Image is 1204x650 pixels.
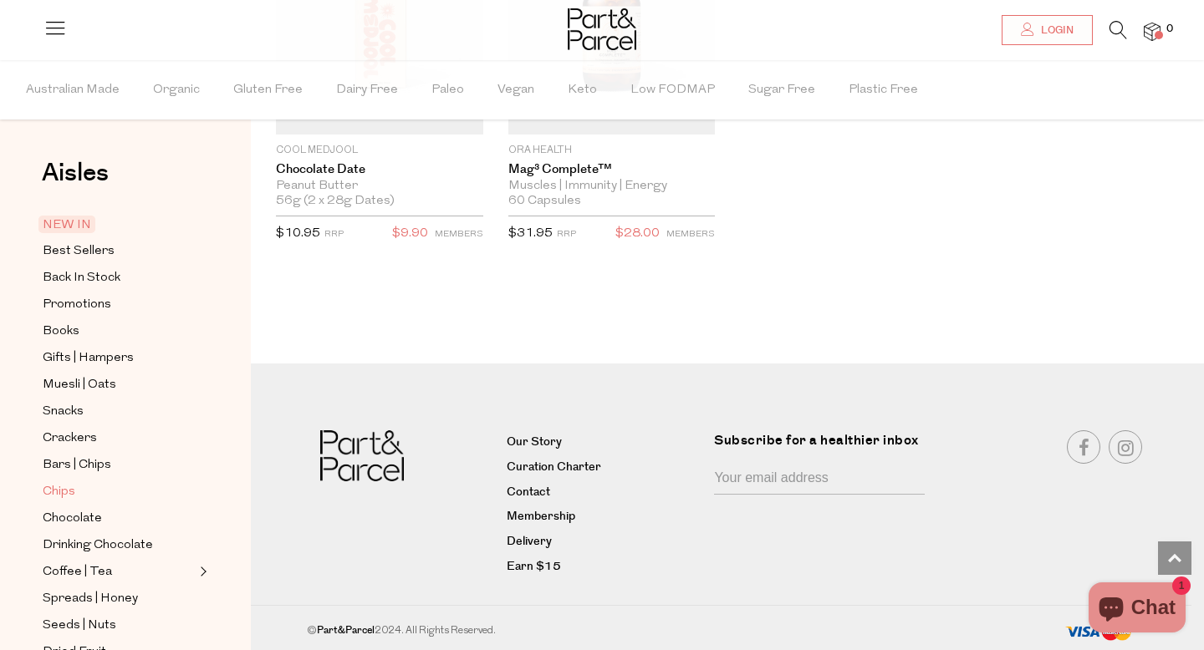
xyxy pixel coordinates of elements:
[324,230,344,239] small: RRP
[1144,23,1161,40] a: 0
[43,401,195,422] a: Snacks
[43,429,97,449] span: Crackers
[630,61,715,119] span: Low FODMAP
[508,162,716,177] a: Mag³ Complete™
[276,194,395,209] span: 56g (2 x 28g Dates)
[320,430,404,481] img: Part&Parcel
[666,230,715,239] small: MEMBERS
[508,194,581,209] span: 60 Capsules
[276,227,320,240] span: $10.95
[508,143,716,158] p: Ora Health
[43,375,116,395] span: Muesli | Oats
[43,509,102,529] span: Chocolate
[849,61,918,119] span: Plastic Free
[43,295,111,315] span: Promotions
[42,155,109,191] span: Aisles
[435,230,483,239] small: MEMBERS
[276,179,483,194] div: Peanut Butter
[748,61,815,119] span: Sugar Free
[43,402,84,422] span: Snacks
[38,216,95,233] span: NEW IN
[714,430,934,463] label: Subscribe for a healthier inbox
[497,61,534,119] span: Vegan
[615,223,660,245] span: $28.00
[1037,23,1074,38] span: Login
[43,455,111,475] span: Bars | Chips
[568,8,636,50] img: Part&Parcel
[274,622,950,639] div: © 2024. All Rights Reserved.
[43,428,195,449] a: Crackers
[43,215,195,235] a: NEW IN
[43,561,195,582] a: Coffee | Tea
[431,61,464,119] span: Paleo
[43,241,115,262] span: Best Sellers
[1162,22,1177,37] span: 0
[43,348,134,368] span: Gifts | Hampers
[507,458,701,478] a: Curation Charter
[507,507,701,527] a: Membership
[507,532,701,552] a: Delivery
[507,483,701,503] a: Contact
[43,267,195,288] a: Back In Stock
[507,433,701,453] a: Our Story
[43,482,75,502] span: Chips
[1084,582,1191,637] inbox-online-store-chat: Shopify online store chat
[43,241,195,262] a: Best Sellers
[714,463,924,495] input: Your email address
[276,162,483,177] a: Chocolate Date
[43,535,195,556] a: Drinking Chocolate
[43,616,116,636] span: Seeds | Nuts
[43,374,195,395] a: Muesli | Oats
[43,536,153,556] span: Drinking Chocolate
[43,562,112,582] span: Coffee | Tea
[557,230,576,239] small: RRP
[43,322,79,342] span: Books
[42,160,109,202] a: Aisles
[43,615,195,636] a: Seeds | Nuts
[392,223,428,245] span: $9.90
[317,623,375,637] b: Part&Parcel
[43,321,195,342] a: Books
[336,61,398,119] span: Dairy Free
[568,61,597,119] span: Keto
[43,588,195,609] a: Spreads | Honey
[43,508,195,529] a: Chocolate
[43,348,195,368] a: Gifts | Hampers
[43,454,195,475] a: Bars | Chips
[507,557,701,577] a: Earn $15
[1002,15,1093,45] a: Login
[43,481,195,502] a: Chips
[508,179,716,194] div: Muscles | Immunity | Energy
[43,589,138,609] span: Spreads | Honey
[43,268,120,288] span: Back In Stock
[26,61,120,119] span: Australian Made
[43,294,195,315] a: Promotions
[508,227,553,240] span: $31.95
[233,61,303,119] span: Gluten Free
[153,61,200,119] span: Organic
[196,561,207,581] button: Expand/Collapse Coffee | Tea
[1065,622,1132,642] img: payment-methods.png
[276,143,483,158] p: Cool Medjool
